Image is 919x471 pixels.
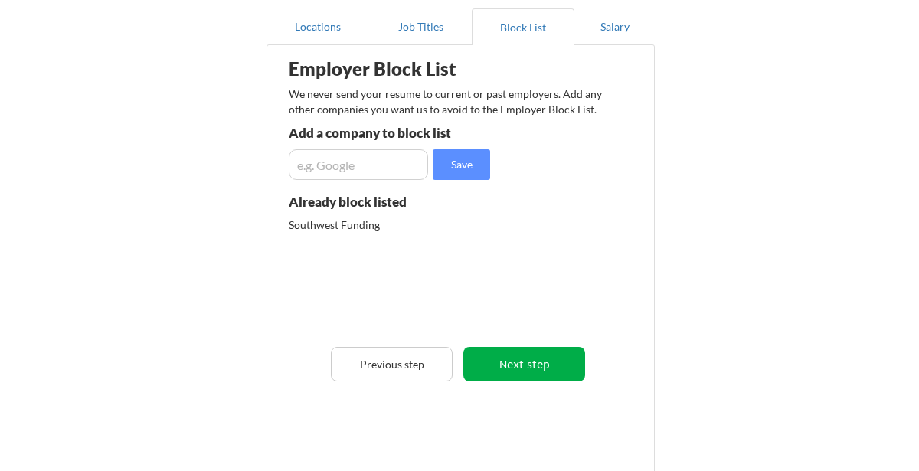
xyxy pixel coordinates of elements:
[331,347,453,381] button: Previous step
[289,195,460,208] div: Already block listed
[289,87,612,116] div: We never send your resume to current or past employers. Add any other companies you want us to av...
[433,149,490,180] button: Save
[289,218,450,233] div: Southwest Funding
[472,8,574,45] button: Block List
[289,149,428,180] input: e.g. Google
[369,8,472,45] button: Job Titles
[289,60,530,78] div: Employer Block List
[289,126,514,139] div: Add a company to block list
[574,8,655,45] button: Salary
[463,347,585,381] button: Next step
[267,8,369,45] button: Locations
